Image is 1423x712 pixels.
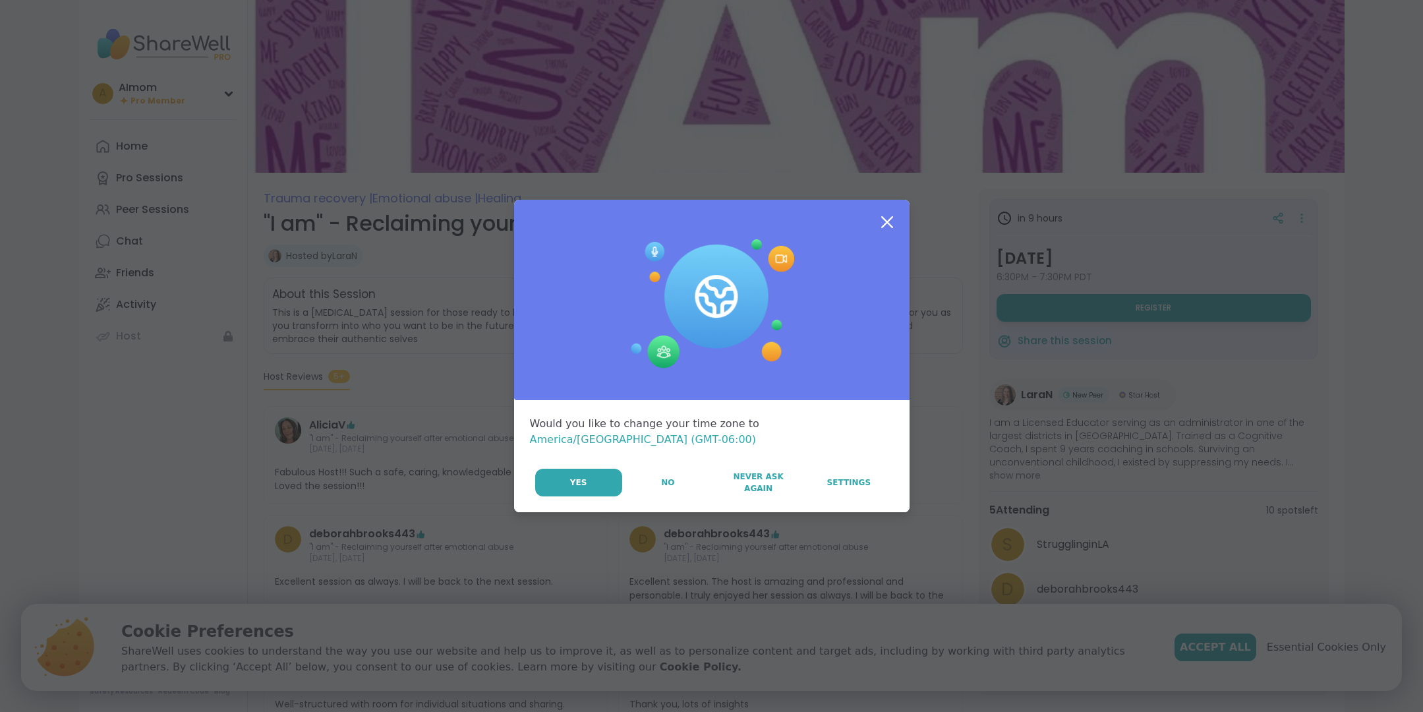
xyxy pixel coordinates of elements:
[804,469,893,496] a: Settings
[530,433,757,446] span: America/[GEOGRAPHIC_DATA] (GMT-06:00)
[629,239,794,369] img: Session Experience
[661,477,674,489] span: No
[827,477,871,489] span: Settings
[570,477,587,489] span: Yes
[714,469,803,496] button: Never Ask Again
[720,471,796,494] span: Never Ask Again
[530,416,894,448] div: Would you like to change your time zone to
[535,469,622,496] button: Yes
[624,469,712,496] button: No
